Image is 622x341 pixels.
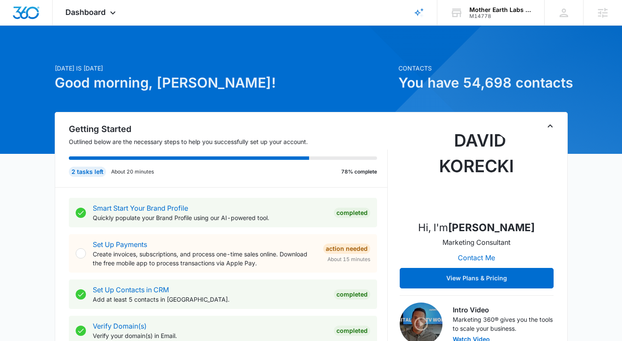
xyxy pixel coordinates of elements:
[93,250,316,268] p: Create invoices, subscriptions, and process one-time sales online. Download the free mobile app t...
[442,237,510,247] p: Marketing Consultant
[69,137,388,146] p: Outlined below are the necessary steps to help you successfully set up your account.
[65,8,106,17] span: Dashboard
[449,247,504,268] button: Contact Me
[469,13,532,19] div: account id
[545,121,555,131] button: Toggle Collapse
[323,244,370,254] div: Action Needed
[55,64,393,73] p: [DATE] is [DATE]
[398,64,568,73] p: Contacts
[334,289,370,300] div: Completed
[55,73,393,93] h1: Good morning, [PERSON_NAME]!
[469,6,532,13] div: account name
[334,208,370,218] div: Completed
[453,315,554,333] p: Marketing 360® gives you the tools to scale your business.
[334,326,370,336] div: Completed
[69,167,106,177] div: 2 tasks left
[93,213,327,222] p: Quickly populate your Brand Profile using our AI-powered tool.
[400,268,554,288] button: View Plans & Pricing
[434,128,519,213] img: David Korecki
[453,305,554,315] h3: Intro Video
[93,285,169,294] a: Set Up Contacts in CRM
[111,168,154,176] p: About 20 minutes
[93,322,147,330] a: Verify Domain(s)
[341,168,377,176] p: 78% complete
[93,240,147,249] a: Set Up Payments
[448,221,535,234] strong: [PERSON_NAME]
[93,331,327,340] p: Verify your domain(s) in Email.
[327,256,370,263] span: About 15 minutes
[93,204,188,212] a: Smart Start Your Brand Profile
[69,123,388,135] h2: Getting Started
[398,73,568,93] h1: You have 54,698 contacts
[93,295,327,304] p: Add at least 5 contacts in [GEOGRAPHIC_DATA].
[418,220,535,235] p: Hi, I'm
